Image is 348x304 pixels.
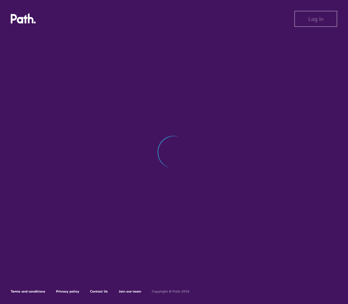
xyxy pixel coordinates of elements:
[152,290,189,294] h6: Copyright © Path 2018
[11,289,45,294] a: Terms and conditions
[90,289,108,294] a: Contact Us
[294,11,337,27] button: Log in
[56,289,79,294] a: Privacy policy
[119,289,141,294] a: Join our team
[308,16,323,22] span: Log in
